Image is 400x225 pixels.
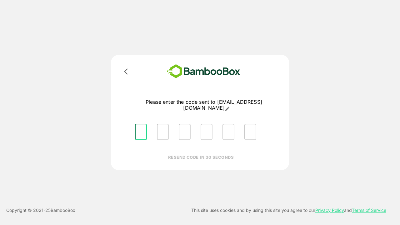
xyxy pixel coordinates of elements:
img: bamboobox [158,62,249,80]
a: Terms of Service [352,207,386,213]
input: Please enter OTP character 1 [135,124,147,140]
p: Please enter the code sent to [EMAIL_ADDRESS][DOMAIN_NAME] [130,99,278,111]
p: Copyright © 2021- 25 BambooBox [6,207,75,214]
input: Please enter OTP character 2 [157,124,169,140]
input: Please enter OTP character 5 [222,124,234,140]
a: Privacy Policy [315,207,344,213]
input: Please enter OTP character 3 [179,124,191,140]
p: This site uses cookies and by using this site you agree to our and [191,207,386,214]
input: Please enter OTP character 4 [201,124,212,140]
input: Please enter OTP character 6 [244,124,256,140]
